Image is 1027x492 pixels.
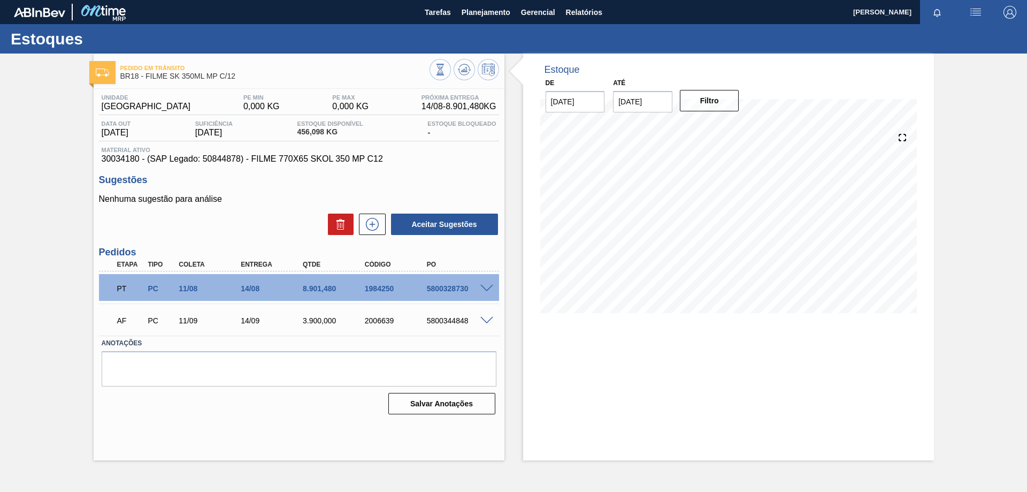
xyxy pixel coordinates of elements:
div: 5800344848 [424,316,494,325]
input: dd/mm/yyyy [546,91,605,112]
div: 11/09/2025 [176,316,246,325]
span: Pedido em Trânsito [120,65,430,71]
div: Coleta [176,261,246,268]
button: Aceitar Sugestões [391,214,498,235]
img: TNhmsLtSVTkK8tSr43FrP2fwEKptu5GPRR3wAAAABJRU5ErkJggg== [14,7,65,17]
div: 1984250 [362,284,432,293]
span: Relatórios [566,6,602,19]
h3: Pedidos [99,247,499,258]
button: Salvar Anotações [388,393,495,414]
div: 3.900,000 [300,316,370,325]
span: Próxima Entrega [421,94,496,101]
img: userActions [969,6,982,19]
div: Pedido de Compra [145,284,177,293]
div: Nova sugestão [354,214,386,235]
h1: Estoques [11,33,201,45]
span: Planejamento [462,6,510,19]
label: Anotações [102,336,496,351]
span: [DATE] [102,128,131,138]
div: Tipo [145,261,177,268]
button: Programar Estoque [478,59,499,80]
div: Código [362,261,432,268]
div: - [425,120,499,138]
span: Tarefas [425,6,451,19]
span: 30034180 - (SAP Legado: 50844878) - FILME 770X65 SKOL 350 MP C12 [102,154,496,164]
span: PE MAX [332,94,369,101]
div: Excluir Sugestões [323,214,354,235]
label: De [546,79,555,87]
div: Pedido de Compra [145,316,177,325]
span: Unidade [102,94,191,101]
button: Visão Geral dos Estoques [430,59,451,80]
span: 456,098 KG [297,128,363,136]
span: [DATE] [195,128,233,138]
span: [GEOGRAPHIC_DATA] [102,102,191,111]
div: Qtde [300,261,370,268]
span: Estoque Disponível [297,120,363,127]
button: Notificações [920,5,954,20]
span: PE MIN [243,94,280,101]
span: Suficiência [195,120,233,127]
div: 11/08/2025 [176,284,246,293]
div: 2006639 [362,316,432,325]
div: 5800328730 [424,284,494,293]
div: 14/09/2025 [238,316,308,325]
span: BR18 - FILME SK 350ML MP C/12 [120,72,430,80]
button: Atualizar Gráfico [454,59,475,80]
span: Data out [102,120,131,127]
span: Gerencial [521,6,555,19]
div: PO [424,261,494,268]
button: Filtro [680,90,739,111]
div: Estoque [545,64,580,75]
div: 14/08/2025 [238,284,308,293]
span: 0,000 KG [332,102,369,111]
span: 14/08 - 8.901,480 KG [421,102,496,111]
p: Nenhuma sugestão para análise [99,194,499,204]
img: Logout [1003,6,1016,19]
p: AF [117,316,144,325]
p: PT [117,284,144,293]
span: Material ativo [102,147,496,153]
span: Estoque Bloqueado [427,120,496,127]
div: Entrega [238,261,308,268]
input: dd/mm/yyyy [613,91,672,112]
h3: Sugestões [99,175,499,186]
div: Pedido em Trânsito [114,277,147,300]
div: 8.901,480 [300,284,370,293]
div: Aguardando Faturamento [114,309,147,332]
div: Etapa [114,261,147,268]
img: Ícone [96,69,109,77]
div: Aceitar Sugestões [386,213,499,236]
label: Até [613,79,625,87]
span: 0,000 KG [243,102,280,111]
